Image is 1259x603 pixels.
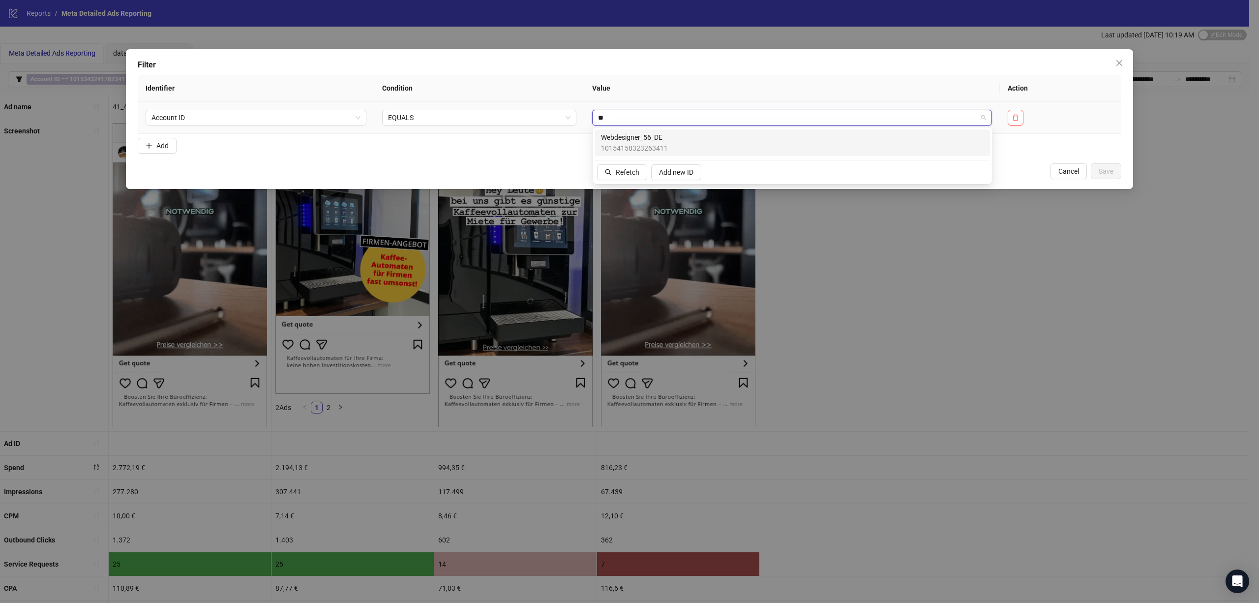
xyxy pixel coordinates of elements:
span: Cancel [1058,167,1079,175]
span: 10154158323263411 [601,143,668,154]
button: Close [1111,55,1127,71]
th: Action [1000,75,1121,102]
span: search [605,169,612,176]
span: Webdesigner_56_DE [601,132,668,143]
span: close [1115,59,1123,67]
button: Add [138,138,177,154]
button: Save [1091,163,1121,179]
span: Account ID [151,110,360,125]
span: Add [156,142,169,150]
button: Add new ID [651,164,701,180]
span: Add new ID [659,168,693,176]
span: Refetch [616,168,639,176]
span: delete [1012,114,1019,121]
th: Identifier [138,75,374,102]
div: Filter [138,59,1121,71]
th: Value [584,75,999,102]
button: Cancel [1050,163,1087,179]
th: Condition [374,75,584,102]
button: Refetch [597,164,647,180]
span: EQUALS [388,110,570,125]
div: Webdesigner_56_DE [595,129,990,156]
div: Open Intercom Messenger [1226,570,1249,593]
span: plus [146,142,152,149]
